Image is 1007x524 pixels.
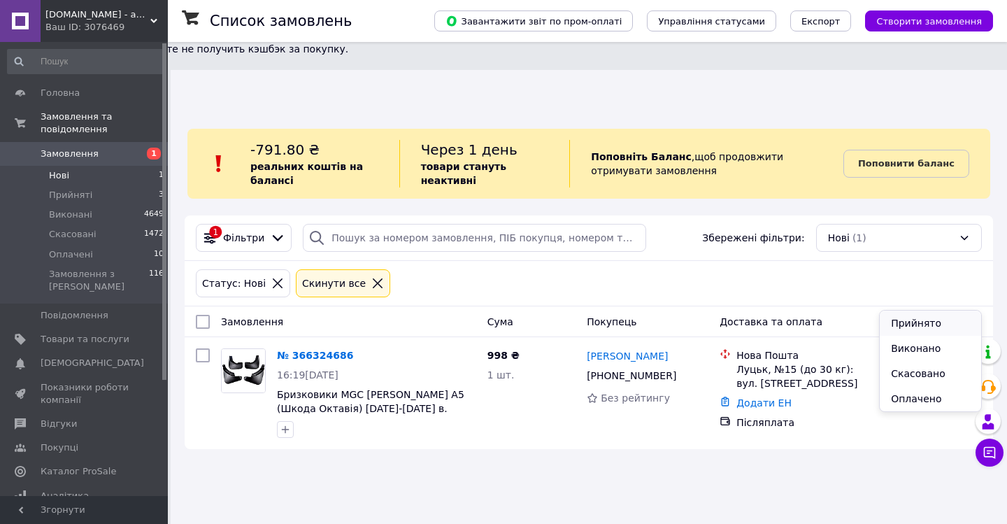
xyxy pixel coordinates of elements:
[41,111,168,136] span: Замовлення та повідомлення
[277,369,338,381] span: 16:19[DATE]
[208,153,229,174] img: :exclamation:
[976,439,1004,467] button: Чат з покупцем
[210,13,352,29] h1: Список замовлень
[591,151,692,162] b: Поповніть Баланс
[736,397,792,409] a: Додати ЕН
[41,333,129,346] span: Товари та послуги
[736,416,868,430] div: Післяплата
[144,208,164,221] span: 4649
[41,357,144,369] span: [DEMOGRAPHIC_DATA]
[880,361,981,386] li: Скасовано
[45,21,168,34] div: Ваш ID: 3076469
[601,392,670,404] span: Без рейтингу
[647,10,776,31] button: Управління статусами
[49,189,92,201] span: Прийняті
[487,316,513,327] span: Cума
[421,161,506,186] b: товари стануть неактивні
[49,248,93,261] span: Оплачені
[487,350,520,361] span: 998 ₴
[299,276,369,291] div: Cкинути все
[587,349,668,363] a: [PERSON_NAME]
[223,231,264,245] span: Фільтри
[7,49,165,74] input: Пошук
[587,316,636,327] span: Покупець
[421,141,517,158] span: Через 1 день
[843,150,969,178] a: Поповнити баланс
[487,369,515,381] span: 1 шт.
[41,490,89,502] span: Аналітика
[159,189,164,201] span: 3
[277,389,464,442] a: Бризковики MGC [PERSON_NAME] A5 (Шкода Октавія) [DATE]-[DATE] в. комплект 4 шт KEA600001A, KEA600...
[876,16,982,27] span: Створити замовлення
[736,348,868,362] div: Нова Пошта
[801,16,841,27] span: Експорт
[702,231,804,245] span: Збережені фільтри:
[41,418,77,430] span: Відгуки
[49,228,97,241] span: Скасовані
[569,140,843,187] div: , щоб продовжити отримувати замовлення
[658,16,765,27] span: Управління статусами
[41,441,78,454] span: Покупці
[144,228,164,241] span: 1472
[41,309,108,322] span: Повідомлення
[720,316,822,327] span: Доставка та оплата
[154,248,164,261] span: 10
[49,268,149,293] span: Замовлення з [PERSON_NAME]
[880,311,981,336] li: Прийнято
[858,158,955,169] b: Поповнити баланс
[851,15,993,26] a: Створити замовлення
[303,224,646,252] input: Пошук за номером замовлення, ПІБ покупця, номером телефону, Email, номером накладної
[736,362,868,390] div: Луцьк, №15 (до 30 кг): вул. [STREET_ADDRESS]
[434,10,633,31] button: Завантажити звіт по пром-оплаті
[828,231,850,245] span: Нові
[852,232,866,243] span: (1)
[149,268,164,293] span: 116
[49,208,92,221] span: Виконані
[865,10,993,31] button: Створити замовлення
[221,348,266,393] a: Фото товару
[199,276,269,291] div: Статус: Нові
[584,366,679,385] div: [PHONE_NUMBER]
[49,169,69,182] span: Нові
[880,336,981,361] li: Виконано
[250,141,320,158] span: -791.80 ₴
[221,316,283,327] span: Замовлення
[45,8,150,21] span: Furma.com.ua - автотовари, автозапчастини
[277,350,353,361] a: № 366324686
[147,148,161,160] span: 1
[250,161,363,186] b: реальних коштів на балансі
[790,10,852,31] button: Експорт
[222,349,265,392] img: Фото товару
[880,386,981,411] li: Оплачено
[41,381,129,406] span: Показники роботи компанії
[41,148,99,160] span: Замовлення
[41,87,80,99] span: Головна
[41,465,116,478] span: Каталог ProSale
[445,15,622,27] span: Завантажити звіт по пром-оплаті
[159,169,164,182] span: 1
